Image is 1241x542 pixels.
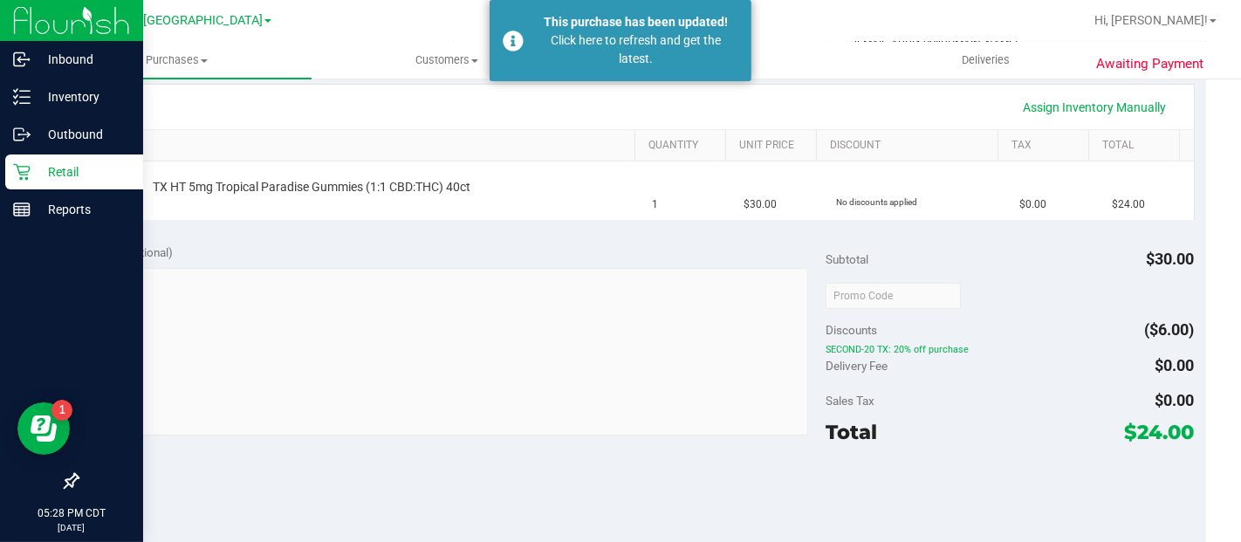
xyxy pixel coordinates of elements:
[13,201,31,218] inline-svg: Reports
[938,52,1033,68] span: Deliveries
[42,52,312,68] span: Purchases
[13,88,31,106] inline-svg: Inventory
[42,42,312,79] a: Purchases
[312,52,580,68] span: Customers
[1102,139,1172,153] a: Total
[312,42,581,79] a: Customers
[826,314,877,346] span: Discounts
[8,521,135,534] p: [DATE]
[1020,196,1047,213] span: $0.00
[533,13,738,31] div: This purchase has been updated!
[13,126,31,143] inline-svg: Outbound
[1096,54,1203,74] span: Awaiting Payment
[1155,391,1195,409] span: $0.00
[13,51,31,68] inline-svg: Inbound
[31,86,135,107] p: Inventory
[826,420,877,444] span: Total
[826,283,961,309] input: Promo Code
[31,161,135,182] p: Retail
[1125,420,1195,444] span: $24.00
[826,394,874,408] span: Sales Tax
[13,163,31,181] inline-svg: Retail
[1011,139,1081,153] a: Tax
[153,179,470,196] span: TX HT 5mg Tropical Paradise Gummies (1:1 CBD:THC) 40ct
[31,124,135,145] p: Outbound
[652,196,658,213] span: 1
[31,49,135,70] p: Inbound
[826,359,888,373] span: Delivery Fee
[648,139,718,153] a: Quantity
[830,139,991,153] a: Discount
[1094,13,1208,27] span: Hi, [PERSON_NAME]!
[1155,356,1195,374] span: $0.00
[17,402,70,455] iframe: Resource center
[826,252,868,266] span: Subtotal
[85,13,263,28] span: TX Austin [GEOGRAPHIC_DATA]
[1147,250,1195,268] span: $30.00
[533,31,738,68] div: Click here to refresh and get the latest.
[103,139,627,153] a: SKU
[744,196,777,213] span: $30.00
[826,344,1194,356] span: SECOND-20 TX: 20% off purchase
[8,505,135,521] p: 05:28 PM CDT
[836,197,917,207] span: No discounts applied
[1145,320,1195,339] span: ($6.00)
[51,400,72,421] iframe: Resource center unread badge
[851,42,1121,79] a: Deliveries
[739,139,809,153] a: Unit Price
[31,199,135,220] p: Reports
[1012,93,1178,122] a: Assign Inventory Manually
[1112,196,1145,213] span: $24.00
